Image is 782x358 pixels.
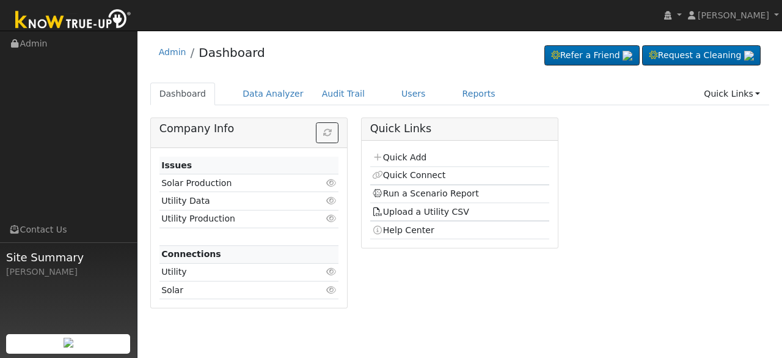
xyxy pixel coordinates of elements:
a: Reports [453,83,505,105]
i: Click to view [326,267,337,276]
strong: Issues [161,160,192,170]
td: Utility Data [159,192,310,210]
a: Data Analyzer [233,83,313,105]
i: Click to view [326,196,337,205]
td: Solar [159,282,310,299]
img: retrieve [64,338,73,348]
td: Solar Production [159,174,310,192]
a: Dashboard [199,45,265,60]
a: Dashboard [150,83,216,105]
span: Site Summary [6,249,131,266]
a: Upload a Utility CSV [372,207,469,217]
i: Click to view [326,214,337,223]
td: Utility Production [159,210,310,228]
a: Request a Cleaning [642,45,761,66]
img: retrieve [744,51,754,61]
td: Utility [159,263,310,281]
a: Help Center [372,225,434,235]
i: Click to view [326,179,337,187]
i: Click to view [326,286,337,294]
a: Users [392,83,435,105]
div: [PERSON_NAME] [6,266,131,278]
a: Quick Add [372,152,426,162]
span: [PERSON_NAME] [698,10,769,20]
img: retrieve [623,51,632,61]
h5: Quick Links [370,122,550,135]
a: Quick Connect [372,170,445,180]
a: Audit Trail [313,83,374,105]
img: Know True-Up [9,7,137,34]
strong: Connections [161,249,221,259]
a: Admin [159,47,186,57]
a: Refer a Friend [544,45,640,66]
a: Run a Scenario Report [372,188,479,198]
a: Quick Links [695,83,769,105]
h5: Company Info [159,122,339,135]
